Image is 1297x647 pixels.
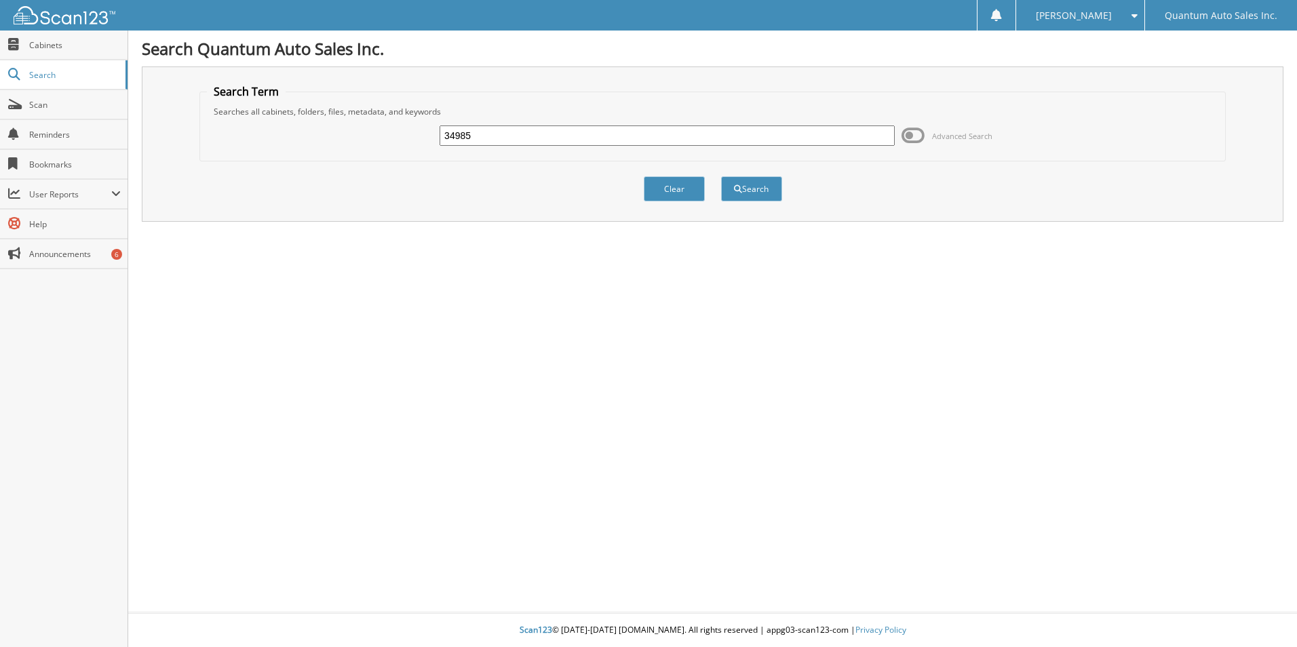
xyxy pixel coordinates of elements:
[142,37,1283,60] h1: Search Quantum Auto Sales Inc.
[855,624,906,635] a: Privacy Policy
[1165,12,1277,20] span: Quantum Auto Sales Inc.
[207,106,1218,117] div: Searches all cabinets, folders, files, metadata, and keywords
[29,248,121,260] span: Announcements
[29,39,121,51] span: Cabinets
[111,249,122,260] div: 6
[14,6,115,24] img: scan123-logo-white.svg
[520,624,552,635] span: Scan123
[644,176,705,201] button: Clear
[29,218,121,230] span: Help
[29,99,121,111] span: Scan
[1036,12,1112,20] span: [PERSON_NAME]
[128,614,1297,647] div: © [DATE]-[DATE] [DOMAIN_NAME]. All rights reserved | appg03-scan123-com |
[29,129,121,140] span: Reminders
[29,69,119,81] span: Search
[1229,582,1297,647] iframe: Chat Widget
[29,189,111,200] span: User Reports
[207,84,286,99] legend: Search Term
[932,131,992,141] span: Advanced Search
[721,176,782,201] button: Search
[29,159,121,170] span: Bookmarks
